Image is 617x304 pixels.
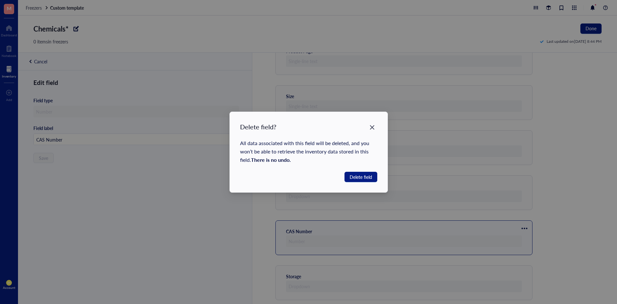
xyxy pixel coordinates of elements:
[367,122,377,133] button: Close
[251,156,291,163] strong: There is no undo.
[344,172,377,182] button: Delete field
[240,139,377,164] div: All data associated with this field will be deleted, and you won’t be able to retrieve the invent...
[240,122,377,131] div: Delete field?
[349,173,372,180] span: Delete field
[367,124,377,131] span: Close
